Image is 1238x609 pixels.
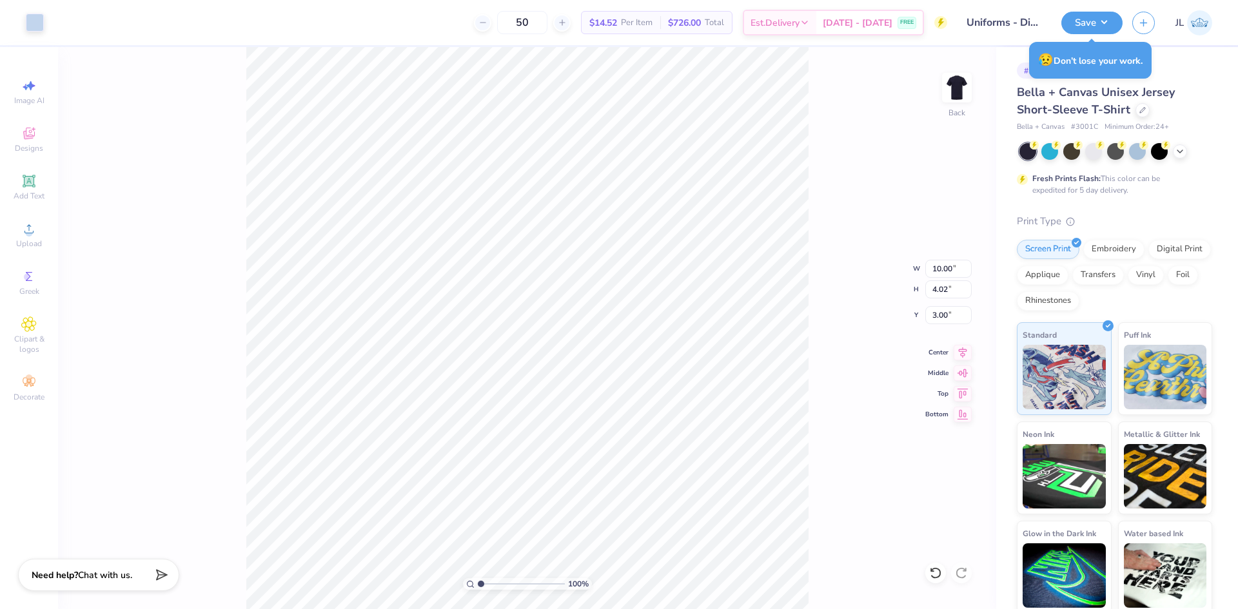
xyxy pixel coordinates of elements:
span: Clipart & logos [6,334,52,354]
span: 😥 [1038,52,1054,68]
span: Bottom [925,410,948,419]
span: Bella + Canvas Unisex Jersey Short-Sleeve T-Shirt [1017,84,1175,117]
span: Metallic & Glitter Ink [1124,427,1200,441]
div: This color can be expedited for 5 day delivery. [1032,173,1191,196]
span: $14.52 [589,16,617,30]
span: Greek [19,286,39,296]
span: Designs [15,143,43,153]
span: Est. Delivery [751,16,800,30]
span: # 3001C [1071,122,1098,133]
div: Rhinestones [1017,291,1079,311]
span: Chat with us. [78,569,132,581]
span: $726.00 [668,16,701,30]
div: Foil [1168,266,1198,285]
span: Middle [925,369,948,378]
div: Print Type [1017,214,1212,229]
img: Puff Ink [1124,345,1207,409]
span: FREE [900,18,914,27]
span: Decorate [14,392,44,402]
span: Image AI [14,95,44,106]
strong: Fresh Prints Flash: [1032,173,1101,184]
span: Bella + Canvas [1017,122,1065,133]
button: Save [1061,12,1123,34]
img: Standard [1023,345,1106,409]
div: Transfers [1072,266,1124,285]
span: Top [925,389,948,398]
span: Glow in the Dark Ink [1023,527,1096,540]
div: Vinyl [1128,266,1164,285]
div: # 508904A [1017,63,1068,79]
img: Neon Ink [1023,444,1106,508]
div: Back [948,107,965,119]
span: Per Item [621,16,653,30]
img: Water based Ink [1124,543,1207,608]
span: Center [925,348,948,357]
img: Metallic & Glitter Ink [1124,444,1207,508]
div: Embroidery [1083,240,1145,259]
span: Puff Ink [1124,328,1151,342]
div: Applique [1017,266,1068,285]
strong: Need help? [32,569,78,581]
span: Neon Ink [1023,427,1054,441]
img: Glow in the Dark Ink [1023,543,1106,608]
img: Jairo Laqui [1187,10,1212,35]
input: – – [497,11,547,34]
input: Untitled Design [957,10,1052,35]
span: Upload [16,238,42,249]
span: JL [1175,15,1184,30]
span: Add Text [14,191,44,201]
div: Digital Print [1148,240,1211,259]
span: Standard [1023,328,1057,342]
div: Screen Print [1017,240,1079,259]
span: [DATE] - [DATE] [823,16,892,30]
span: Total [705,16,724,30]
a: JL [1175,10,1212,35]
span: 100 % [568,578,589,590]
span: Water based Ink [1124,527,1183,540]
img: Back [944,75,970,101]
span: Minimum Order: 24 + [1105,122,1169,133]
div: Don’t lose your work. [1029,42,1152,79]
